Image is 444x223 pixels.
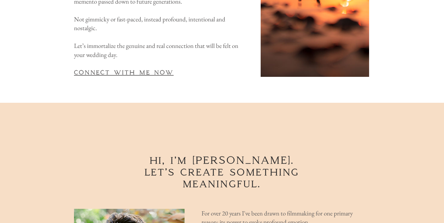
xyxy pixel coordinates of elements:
[145,155,300,190] span: hi, i'm [PERSON_NAME]. let's create something meaningful.
[74,42,238,58] span: Let’s immortalize the genuine and real connection that will be felt on your wedding day.
[74,15,225,32] span: Not gimmicky or fast-paced, instead profound, intentional and nostalgic.
[74,69,174,76] a: connect with me now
